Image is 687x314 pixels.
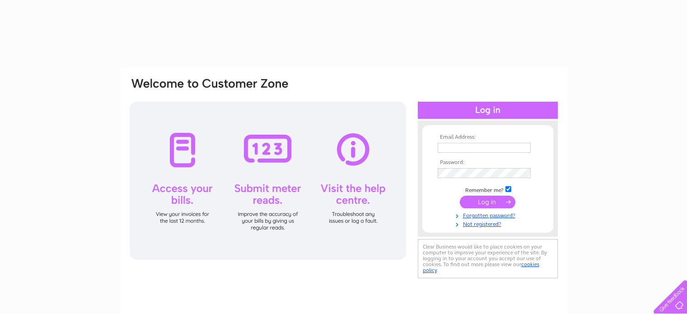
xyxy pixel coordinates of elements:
a: Not registered? [438,219,540,228]
th: Password: [435,159,540,166]
div: Clear Business would like to place cookies on your computer to improve your experience of the sit... [418,239,558,278]
input: Submit [460,196,515,208]
a: cookies policy [423,261,539,273]
th: Email Address: [435,134,540,141]
td: Remember me? [435,185,540,194]
a: Forgotten password? [438,211,540,219]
